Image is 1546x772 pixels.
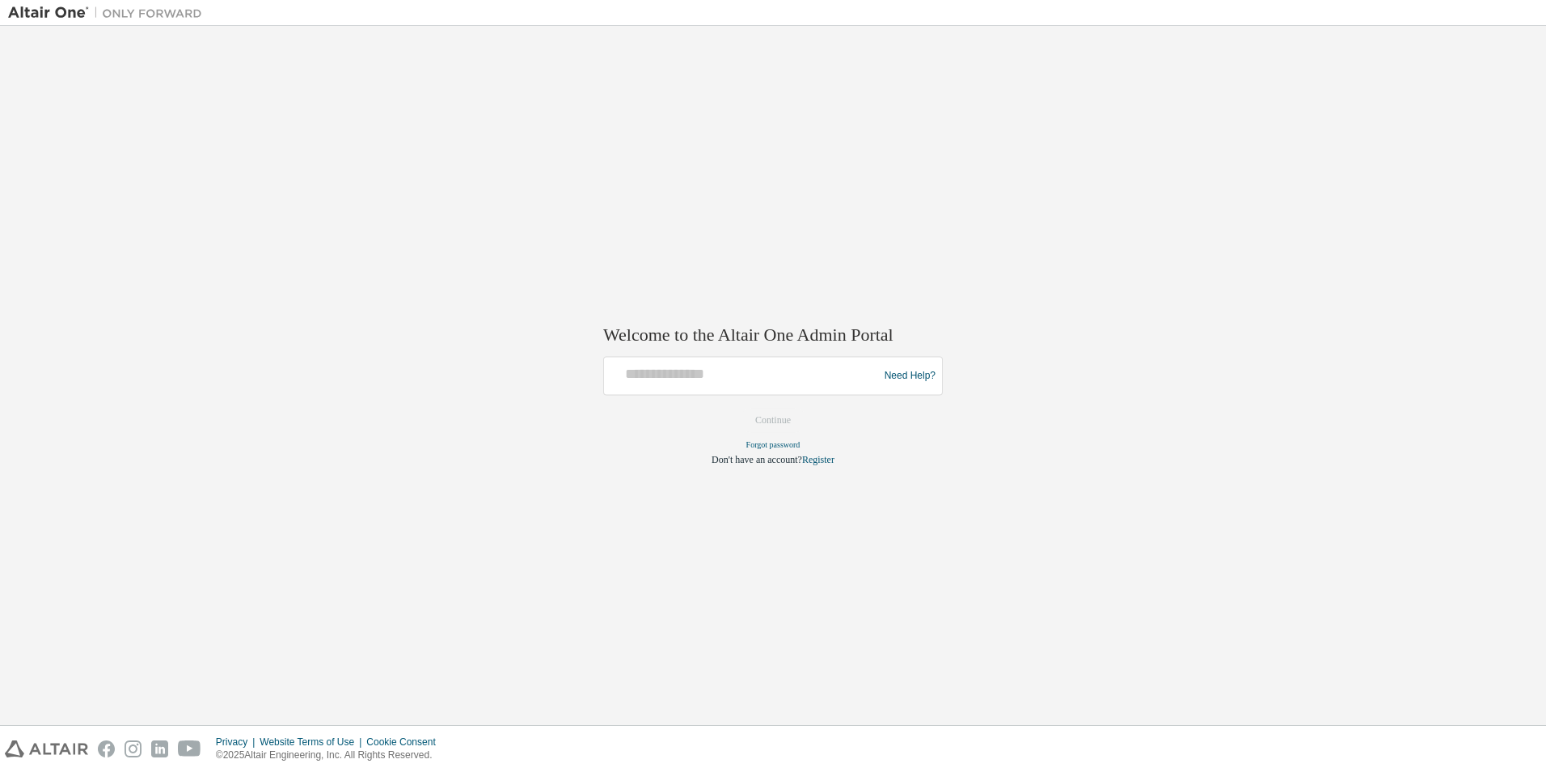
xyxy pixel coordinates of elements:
div: Privacy [216,736,260,749]
div: Cookie Consent [366,736,445,749]
img: youtube.svg [178,740,201,757]
img: facebook.svg [98,740,115,757]
span: Don't have an account? [712,455,802,466]
a: Need Help? [885,375,936,376]
img: altair_logo.svg [5,740,88,757]
img: Altair One [8,5,210,21]
img: linkedin.svg [151,740,168,757]
div: Website Terms of Use [260,736,366,749]
h2: Welcome to the Altair One Admin Portal [603,324,943,346]
a: Register [802,455,834,466]
img: instagram.svg [125,740,142,757]
a: Forgot password [746,441,800,450]
p: © 2025 Altair Engineering, Inc. All Rights Reserved. [216,749,446,762]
